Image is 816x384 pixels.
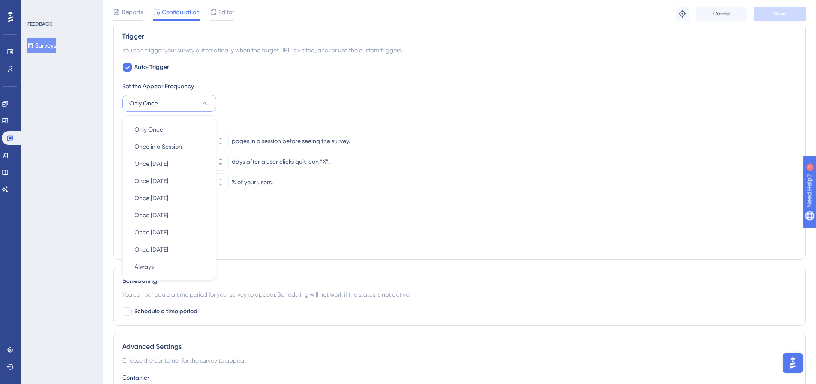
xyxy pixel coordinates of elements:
[128,207,211,224] button: Once [DATE]
[122,7,143,17] span: Reports
[122,119,797,129] div: Extra Display Conditions
[135,141,182,152] span: Once in a Session
[27,38,56,53] button: Surveys
[232,156,330,167] div: days after a user clicks quit icon “X”.
[135,227,168,237] span: Once [DATE]
[122,342,797,352] div: Advanced Settings
[128,241,211,258] button: Once [DATE]
[135,176,168,186] span: Once [DATE]
[135,210,168,220] span: Once [DATE]
[713,10,731,17] span: Cancel
[128,189,211,207] button: Once [DATE]
[20,2,54,12] span: Need Help?
[135,159,168,169] span: Once [DATE]
[122,276,797,286] div: Scheduling
[27,21,52,27] div: FEEDBACK
[135,193,168,203] span: Once [DATE]
[128,155,211,172] button: Once [DATE]
[162,7,200,17] span: Configuration
[122,81,797,91] div: Set the Appear Frequency
[122,372,797,383] div: Container
[128,172,211,189] button: Once [DATE]
[60,4,62,11] div: 1
[122,95,216,112] button: Only Once
[129,98,158,108] span: Only Once
[135,261,154,272] span: Always
[128,138,211,155] button: Once in a Session
[780,350,806,376] iframe: UserGuiding AI Assistant Launcher
[134,62,169,72] span: Auto-Trigger
[696,7,747,21] button: Cancel
[122,289,797,300] div: You can schedule a time period for your survey to appear. Scheduling will not work if the status ...
[754,7,806,21] button: Save
[135,124,163,135] span: Only Once
[218,7,234,17] span: Editor
[122,355,797,366] div: Choose the container for the survey to appear.
[134,306,197,317] span: Schedule a time period
[135,244,168,255] span: Once [DATE]
[128,258,211,275] button: Always
[128,224,211,241] button: Once [DATE]
[232,136,350,146] div: pages in a session before seeing the survey.
[122,31,797,42] div: Trigger
[128,121,211,138] button: Only Once
[122,45,797,55] div: You can trigger your survey automatically when the target URL is visited, and/or use the custom t...
[232,177,273,187] div: % of your users.
[774,10,786,17] span: Save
